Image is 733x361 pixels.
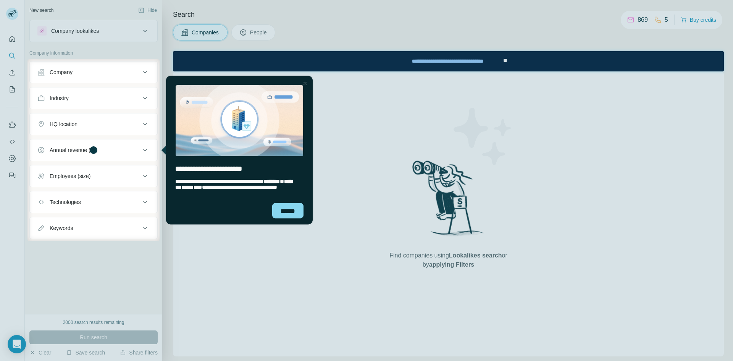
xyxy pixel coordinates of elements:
div: Annual revenue ($) [50,146,95,154]
div: Industry [50,94,69,102]
div: Technologies [50,198,81,206]
button: Annual revenue ($) [30,141,157,159]
button: Keywords [30,219,157,237]
div: Company [50,68,73,76]
div: HQ location [50,120,77,128]
div: Upgrade plan for full access to Surfe [221,2,328,18]
button: HQ location [30,115,157,133]
button: Industry [30,89,157,107]
button: Employees (size) [30,167,157,185]
button: Technologies [30,193,157,211]
iframe: Tooltip [160,74,314,226]
button: Company [30,63,157,81]
div: Employees (size) [50,172,90,180]
div: Keywords [50,224,73,232]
